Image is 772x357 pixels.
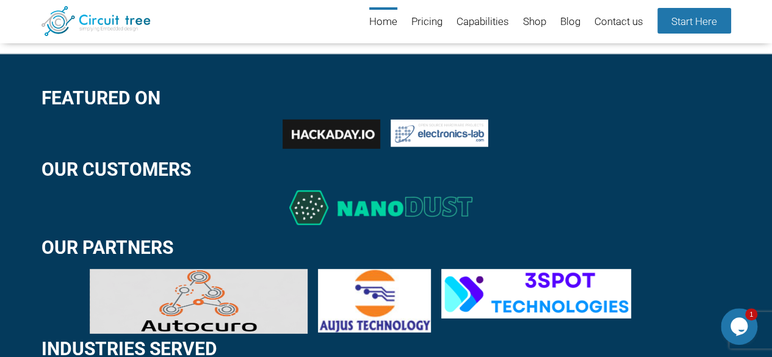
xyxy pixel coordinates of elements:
a: Blog [560,7,580,37]
iframe: chat widget [721,308,760,345]
a: Shop [523,7,546,37]
img: Circuit Tree [41,6,151,36]
h2: Our Partners [41,237,731,258]
a: Contact us [594,7,643,37]
a: Home [369,7,397,37]
a: Capabilities [456,7,509,37]
a: Pricing [411,7,442,37]
h2: Our customers [41,159,731,179]
a: Start Here [657,8,731,34]
h2: Featured On [41,88,731,108]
